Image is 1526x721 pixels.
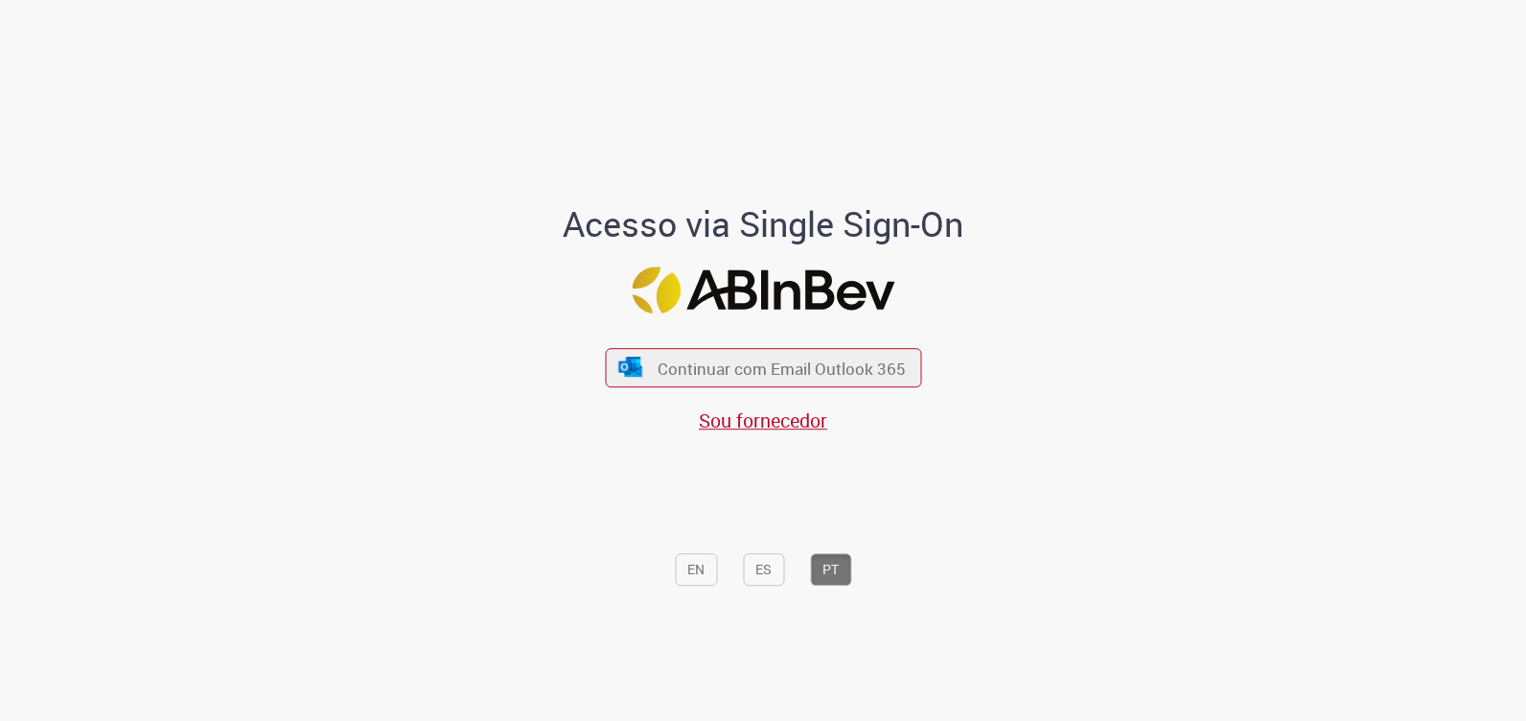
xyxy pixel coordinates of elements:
[605,348,921,387] button: ícone Azure/Microsoft 360 Continuar com Email Outlook 365
[810,553,851,586] button: PT
[632,267,894,314] img: Logo ABInBev
[497,205,1029,244] h1: Acesso via Single Sign-On
[743,553,784,586] button: ES
[617,357,644,377] img: ícone Azure/Microsoft 360
[658,357,906,379] span: Continuar com Email Outlook 365
[699,407,827,433] a: Sou fornecedor
[675,553,717,586] button: EN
